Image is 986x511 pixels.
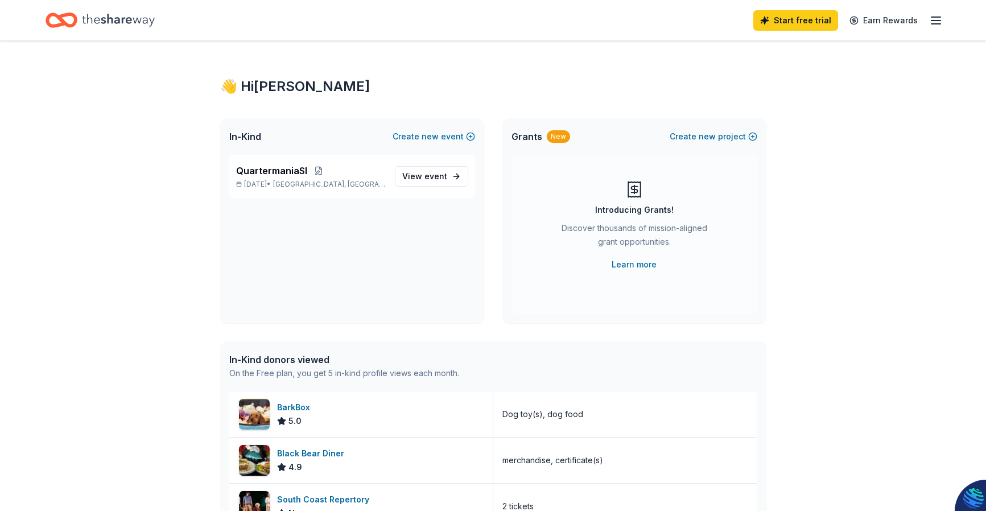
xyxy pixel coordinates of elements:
span: QuartermaniaSI [236,164,307,178]
span: Grants [511,130,542,143]
a: Learn more [612,258,657,271]
span: 4.9 [288,460,302,474]
div: Dog toy(s), dog food [502,407,583,421]
span: new [699,130,716,143]
div: Introducing Grants! [595,203,674,217]
span: In-Kind [229,130,261,143]
span: 5.0 [288,414,302,428]
div: Discover thousands of mission-aligned grant opportunities. [557,221,712,253]
span: new [422,130,439,143]
div: On the Free plan, you get 5 in-kind profile views each month. [229,366,459,380]
p: [DATE] • [236,180,386,189]
a: View event [395,166,468,187]
button: Createnewproject [670,130,757,143]
span: [GEOGRAPHIC_DATA], [GEOGRAPHIC_DATA] [273,180,385,189]
div: Black Bear Diner [277,447,349,460]
div: South Coast Repertory [277,493,374,506]
button: Createnewevent [393,130,475,143]
span: View [402,170,447,183]
div: BarkBox [277,401,315,414]
a: Home [46,7,155,34]
a: Earn Rewards [843,10,925,31]
span: event [424,171,447,181]
div: In-Kind donors viewed [229,353,459,366]
div: 👋 Hi [PERSON_NAME] [220,77,766,96]
a: Start free trial [753,10,838,31]
div: merchandise, certificate(s) [502,454,603,467]
img: Image for Black Bear Diner [239,445,270,476]
img: Image for BarkBox [239,399,270,430]
div: New [547,130,570,143]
